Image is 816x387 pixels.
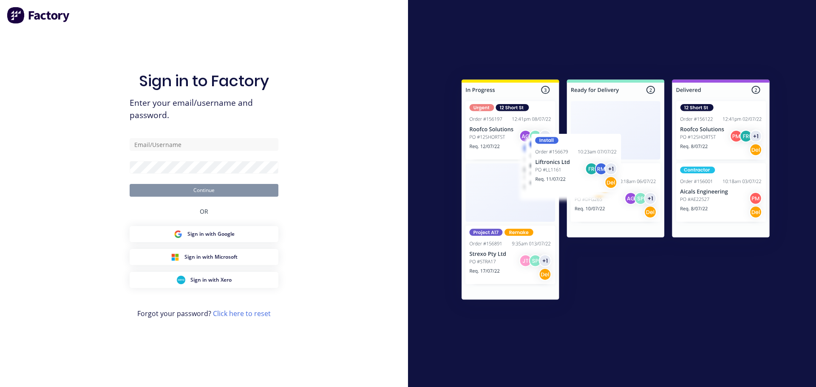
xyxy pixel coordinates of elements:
[130,184,278,197] button: Continue
[137,308,271,319] span: Forgot your password?
[174,230,182,238] img: Google Sign in
[184,253,238,261] span: Sign in with Microsoft
[177,276,185,284] img: Xero Sign in
[139,72,269,90] h1: Sign in to Factory
[213,309,271,318] a: Click here to reset
[130,272,278,288] button: Xero Sign inSign in with Xero
[7,7,71,24] img: Factory
[200,197,208,226] div: OR
[130,226,278,242] button: Google Sign inSign in with Google
[130,97,278,121] span: Enter your email/username and password.
[187,230,235,238] span: Sign in with Google
[130,138,278,151] input: Email/Username
[443,62,788,320] img: Sign in
[130,249,278,265] button: Microsoft Sign inSign in with Microsoft
[171,253,179,261] img: Microsoft Sign in
[190,276,232,284] span: Sign in with Xero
